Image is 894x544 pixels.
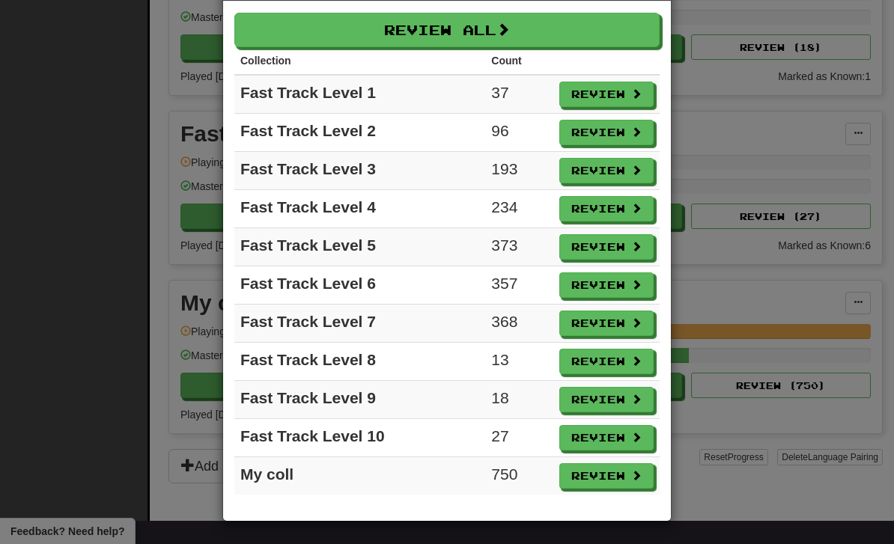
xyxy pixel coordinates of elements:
[234,419,485,457] td: Fast Track Level 10
[234,152,485,190] td: Fast Track Level 3
[234,75,485,114] td: Fast Track Level 1
[485,266,553,305] td: 357
[234,266,485,305] td: Fast Track Level 6
[559,425,654,450] button: Review
[234,190,485,228] td: Fast Track Level 4
[485,343,553,381] td: 13
[234,381,485,419] td: Fast Track Level 9
[234,114,485,152] td: Fast Track Level 2
[559,311,654,336] button: Review
[234,343,485,381] td: Fast Track Level 8
[485,381,553,419] td: 18
[485,75,553,114] td: 37
[234,13,660,47] button: Review All
[559,272,654,298] button: Review
[485,190,553,228] td: 234
[559,463,654,489] button: Review
[485,419,553,457] td: 27
[234,305,485,343] td: Fast Track Level 7
[485,152,553,190] td: 193
[485,305,553,343] td: 368
[485,114,553,152] td: 96
[234,47,485,75] th: Collection
[485,457,553,495] td: 750
[559,158,654,183] button: Review
[234,228,485,266] td: Fast Track Level 5
[559,82,654,107] button: Review
[234,457,485,495] td: My coll
[559,349,654,374] button: Review
[485,47,553,75] th: Count
[559,196,654,221] button: Review
[559,234,654,260] button: Review
[485,228,553,266] td: 373
[559,120,654,145] button: Review
[559,387,654,412] button: Review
